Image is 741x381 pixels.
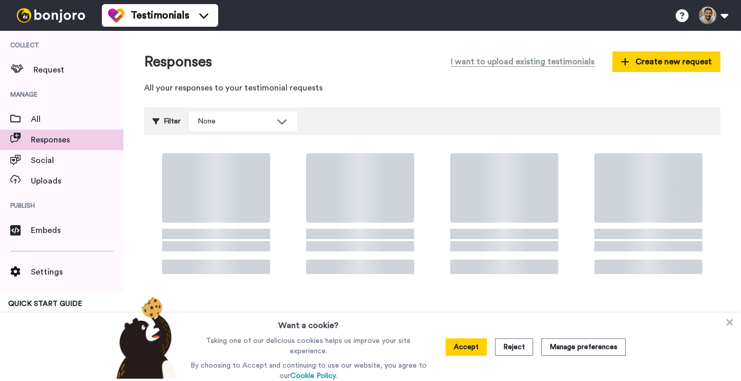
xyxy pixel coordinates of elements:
[12,8,90,23] img: bj-logo-header-white.svg
[31,113,123,125] span: All
[144,54,212,70] h1: Responses
[108,7,125,24] img: tm-color.svg
[278,313,339,332] h3: Want a cookie?
[31,175,123,187] span: Uploads
[144,82,720,94] p: All your responses to your testimonial requests
[8,300,82,307] span: QUICK START GUIDE
[152,112,181,131] div: Filter
[446,338,487,356] button: Accept
[290,372,336,379] a: Cookie Policy
[495,338,533,356] button: Reject
[612,51,720,72] button: Create new request
[31,154,123,167] span: Social
[31,224,123,237] span: Embeds
[198,116,272,126] div: None
[621,56,712,68] span: Create new request
[131,8,189,23] span: Testimonials
[188,336,429,356] p: Taking one of our delicious cookies helps us improve your site experience.
[31,134,123,146] span: Responses
[541,338,626,356] button: Manage preferences
[107,297,183,379] img: bear-with-cookie.png
[33,64,123,76] span: Request
[31,266,123,278] span: Settings
[188,360,429,381] p: By choosing to Accept and continuing to use our website, you agree to our .
[443,51,602,72] button: I want to upload existing testimonials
